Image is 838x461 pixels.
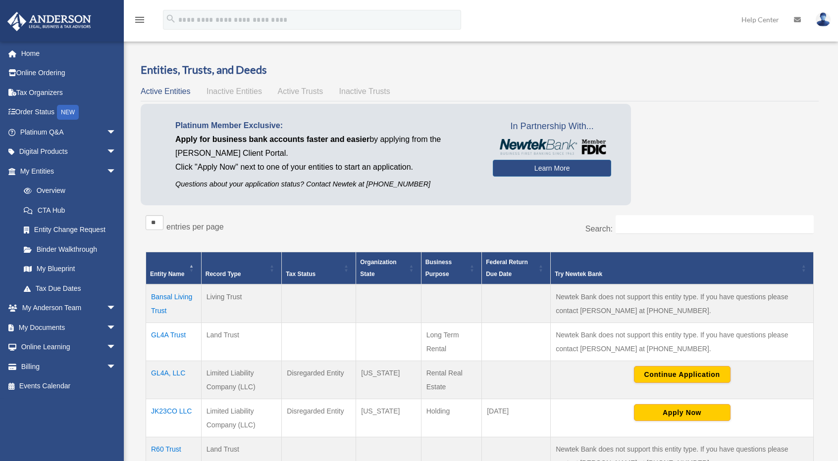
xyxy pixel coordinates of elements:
[339,87,390,95] span: Inactive Trusts
[14,259,126,279] a: My Blueprint
[201,399,282,437] td: Limited Liability Company (LLC)
[201,323,282,361] td: Land Trust
[634,404,731,421] button: Apply Now
[4,12,94,31] img: Anderson Advisors Platinum Portal
[206,271,241,277] span: Record Type
[7,337,131,357] a: Online Learningarrow_drop_down
[106,142,126,162] span: arrow_drop_down
[286,271,315,277] span: Tax Status
[175,133,478,160] p: by applying from the [PERSON_NAME] Client Portal.
[201,252,282,284] th: Record Type: Activate to sort
[551,252,814,284] th: Try Newtek Bank : Activate to sort
[146,284,202,323] td: Bansal Living Trust
[57,105,79,120] div: NEW
[421,399,481,437] td: Holding
[146,323,202,361] td: GL4A Trust
[7,376,131,396] a: Events Calendar
[201,284,282,323] td: Living Trust
[106,298,126,319] span: arrow_drop_down
[634,366,731,383] button: Continue Application
[14,200,126,220] a: CTA Hub
[207,87,262,95] span: Inactive Entities
[360,259,396,277] span: Organization State
[7,357,131,376] a: Billingarrow_drop_down
[282,252,356,284] th: Tax Status: Activate to sort
[14,239,126,259] a: Binder Walkthrough
[150,271,184,277] span: Entity Name
[7,161,126,181] a: My Entitiesarrow_drop_down
[7,142,131,162] a: Digital Productsarrow_drop_down
[175,178,478,190] p: Questions about your application status? Contact Newtek at [PHONE_NUMBER]
[425,259,452,277] span: Business Purpose
[106,357,126,377] span: arrow_drop_down
[14,220,126,240] a: Entity Change Request
[493,119,611,135] span: In Partnership With...
[134,17,146,26] a: menu
[201,361,282,399] td: Limited Liability Company (LLC)
[421,323,481,361] td: Long Term Rental
[7,122,131,142] a: Platinum Q&Aarrow_drop_down
[498,139,606,155] img: NewtekBankLogoSM.png
[486,259,528,277] span: Federal Return Due Date
[166,223,224,231] label: entries per page
[141,87,190,95] span: Active Entities
[356,361,421,399] td: [US_STATE]
[106,337,126,358] span: arrow_drop_down
[421,252,481,284] th: Business Purpose: Activate to sort
[175,160,478,174] p: Click "Apply Now" next to one of your entities to start an application.
[106,318,126,338] span: arrow_drop_down
[14,278,126,298] a: Tax Due Dates
[7,63,131,83] a: Online Ordering
[7,102,131,123] a: Order StatusNEW
[146,399,202,437] td: JK23CO LLC
[106,122,126,142] span: arrow_drop_down
[585,225,613,233] label: Search:
[282,361,356,399] td: Disregarded Entity
[165,13,176,24] i: search
[7,44,131,63] a: Home
[146,361,202,399] td: GL4A, LLC
[141,62,819,78] h3: Entities, Trusts, and Deeds
[356,399,421,437] td: [US_STATE]
[551,284,814,323] td: Newtek Bank does not support this entity type. If you have questions please contact [PERSON_NAME]...
[555,268,798,280] div: Try Newtek Bank
[356,252,421,284] th: Organization State: Activate to sort
[482,399,551,437] td: [DATE]
[282,399,356,437] td: Disregarded Entity
[421,361,481,399] td: Rental Real Estate
[493,160,611,177] a: Learn More
[7,298,131,318] a: My Anderson Teamarrow_drop_down
[175,119,478,133] p: Platinum Member Exclusive:
[482,252,551,284] th: Federal Return Due Date: Activate to sort
[816,12,831,27] img: User Pic
[14,181,121,201] a: Overview
[134,14,146,26] i: menu
[551,323,814,361] td: Newtek Bank does not support this entity type. If you have questions please contact [PERSON_NAME]...
[7,318,131,337] a: My Documentsarrow_drop_down
[7,83,131,102] a: Tax Organizers
[175,135,369,143] span: Apply for business bank accounts faster and easier
[146,252,202,284] th: Entity Name: Activate to invert sorting
[106,161,126,182] span: arrow_drop_down
[278,87,323,95] span: Active Trusts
